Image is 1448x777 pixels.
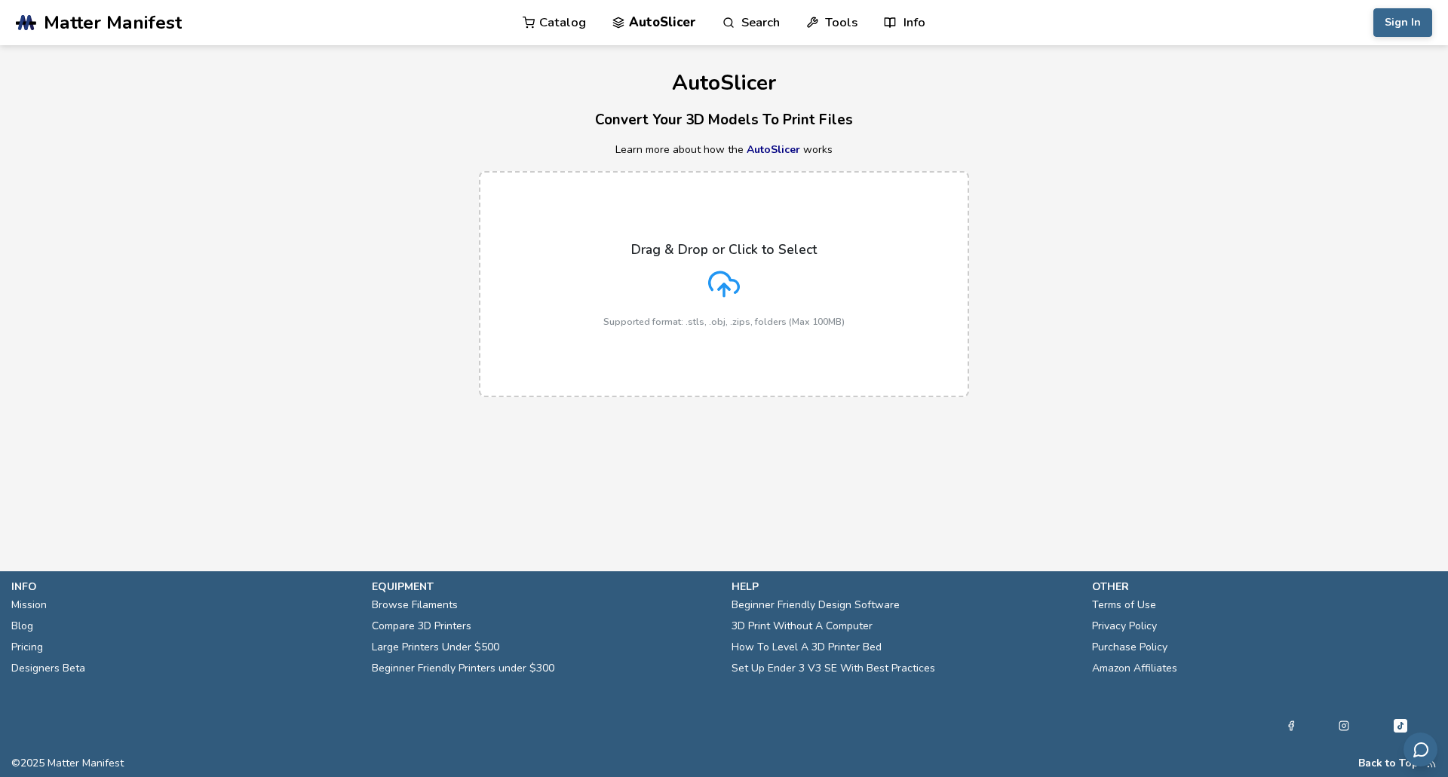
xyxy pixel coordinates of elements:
[11,616,33,637] a: Blog
[1092,579,1437,595] p: other
[1092,595,1156,616] a: Terms of Use
[372,579,717,595] p: equipment
[372,616,471,637] a: Compare 3D Printers
[372,637,499,658] a: Large Printers Under $500
[732,658,935,679] a: Set Up Ender 3 V3 SE With Best Practices
[732,616,873,637] a: 3D Print Without A Computer
[732,579,1077,595] p: help
[44,12,182,33] span: Matter Manifest
[1373,8,1432,37] button: Sign In
[11,637,43,658] a: Pricing
[11,757,124,769] span: © 2025 Matter Manifest
[1339,717,1349,735] a: Instagram
[1404,733,1437,766] button: Send feedback via email
[11,579,357,595] p: info
[631,242,817,257] p: Drag & Drop or Click to Select
[1092,637,1167,658] a: Purchase Policy
[1092,658,1177,679] a: Amazon Affiliates
[372,658,554,679] a: Beginner Friendly Printers under $300
[11,658,85,679] a: Designers Beta
[372,595,458,616] a: Browse Filaments
[603,317,845,327] p: Supported format: .stls, .obj, .zips, folders (Max 100MB)
[1426,757,1437,769] a: RSS Feed
[11,595,47,616] a: Mission
[1092,616,1157,637] a: Privacy Policy
[1358,757,1419,769] button: Back to Top
[732,595,900,616] a: Beginner Friendly Design Software
[732,637,882,658] a: How To Level A 3D Printer Bed
[747,142,800,157] a: AutoSlicer
[1286,717,1296,735] a: Facebook
[1391,717,1410,735] a: Tiktok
